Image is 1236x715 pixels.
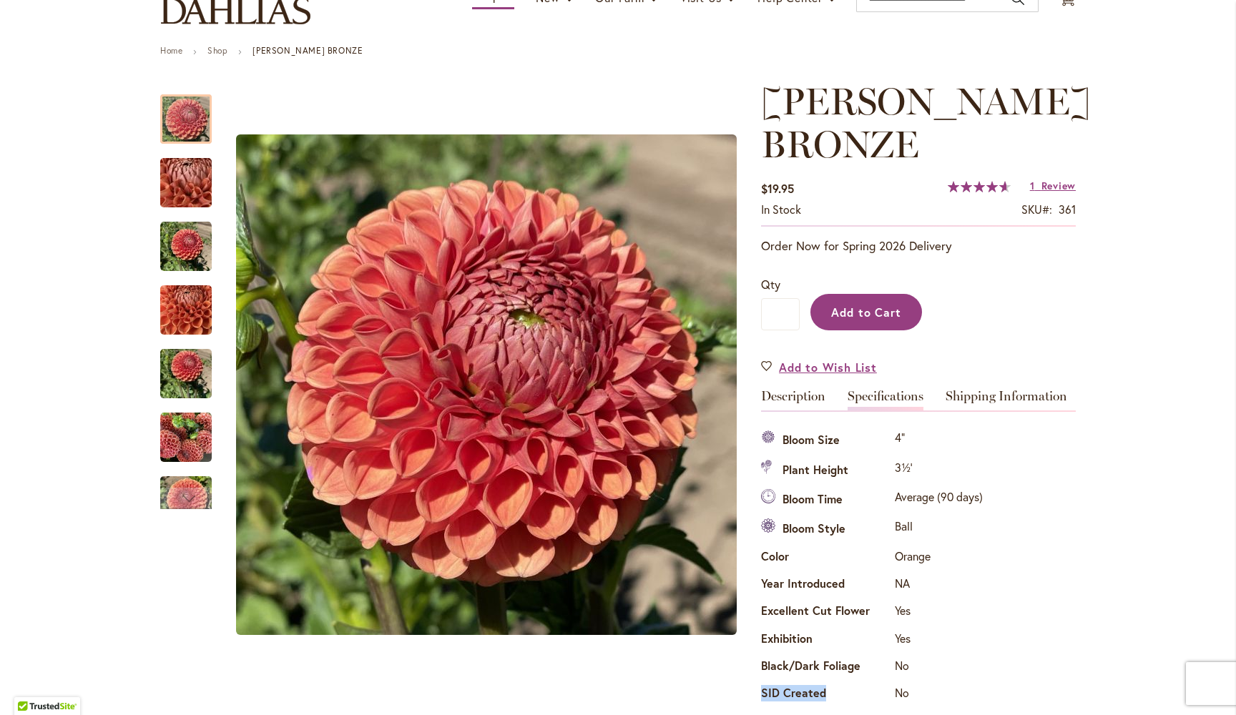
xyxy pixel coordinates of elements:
th: SID Created [761,681,891,709]
a: 1 Review [1030,179,1076,192]
span: Review [1041,179,1076,192]
img: CORNEL BRONZE [160,340,212,408]
div: CORNEL BRONZE [160,80,226,144]
div: CORNEL BRONZE [160,398,226,462]
th: Color [761,544,891,571]
div: CORNEL BRONZE [160,462,226,526]
strong: SKU [1021,202,1052,217]
div: 361 [1059,202,1076,218]
span: $19.95 [761,181,794,196]
img: CORNEL BRONZE [134,144,237,222]
img: CORNEL BRONZE [160,221,212,272]
div: CORNEL BRONZE [226,80,747,690]
div: 93% [948,181,1011,192]
p: Order Now for Spring 2026 Delivery [761,237,1076,255]
img: CORNEL BRONZE [236,134,737,635]
td: No [891,654,986,681]
img: CORNEL BRONZE [160,276,212,345]
a: Add to Wish List [761,359,877,375]
span: Add to Wish List [779,359,877,375]
td: 4" [891,426,986,455]
button: Add to Cart [810,294,922,330]
th: Year Introduced [761,572,891,599]
div: CORNEL BRONZE [160,335,226,398]
img: CORNEL BRONZE [160,412,212,463]
td: 3½' [891,455,986,485]
td: No [891,681,986,709]
div: Next [160,488,212,509]
a: Description [761,390,825,410]
th: Black/Dark Foliage [761,654,891,681]
div: Detailed Product Info [761,390,1076,709]
a: Specifications [848,390,923,410]
a: Shipping Information [946,390,1067,410]
a: Home [160,45,182,56]
td: Ball [891,515,986,544]
span: [PERSON_NAME] BRONZE [761,79,1091,167]
th: Exhibition [761,626,891,654]
div: CORNEL BRONZECORNEL BRONZECORNEL BRONZE [226,80,747,690]
th: Bloom Time [761,485,891,515]
div: CORNEL BRONZE [160,271,226,335]
td: Orange [891,544,986,571]
th: Plant Height [761,455,891,485]
iframe: Launch Accessibility Center [11,664,51,704]
span: In stock [761,202,801,217]
span: Add to Cart [831,305,902,320]
div: Availability [761,202,801,218]
div: CORNEL BRONZE [160,207,226,271]
span: Qty [761,277,780,292]
div: Product Images [226,80,813,690]
th: Excellent Cut Flower [761,599,891,626]
td: NA [891,572,986,599]
div: CORNEL BRONZE [160,144,226,207]
th: Bloom Size [761,426,891,455]
th: Bloom Style [761,515,891,544]
a: Shop [207,45,227,56]
span: 1 [1030,179,1035,192]
strong: [PERSON_NAME] BRONZE [252,45,363,56]
td: Yes [891,599,986,626]
td: Yes [891,626,986,654]
td: Average (90 days) [891,485,986,515]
